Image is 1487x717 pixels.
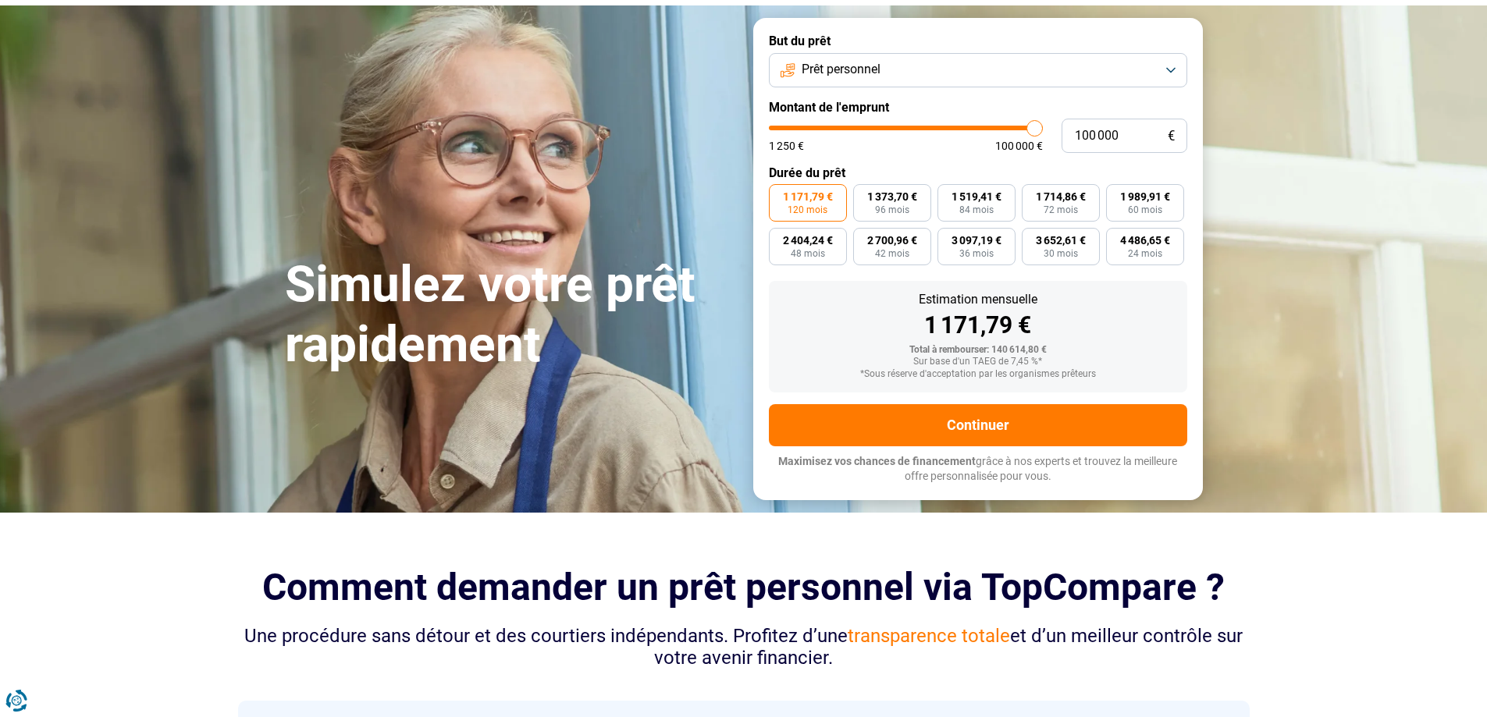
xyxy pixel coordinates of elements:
[848,625,1010,647] span: transparence totale
[802,61,880,78] span: Prêt personnel
[781,345,1175,356] div: Total à rembourser: 140 614,80 €
[238,566,1250,609] h2: Comment demander un prêt personnel via TopCompare ?
[1036,235,1086,246] span: 3 652,61 €
[791,249,825,258] span: 48 mois
[783,235,833,246] span: 2 404,24 €
[1168,130,1175,143] span: €
[781,369,1175,380] div: *Sous réserve d'acceptation par les organismes prêteurs
[1044,249,1078,258] span: 30 mois
[769,100,1187,115] label: Montant de l'emprunt
[769,454,1187,485] p: grâce à nos experts et trouvez la meilleure offre personnalisée pour vous.
[952,235,1001,246] span: 3 097,19 €
[867,191,917,202] span: 1 373,70 €
[778,455,976,467] span: Maximisez vos chances de financement
[1120,235,1170,246] span: 4 486,65 €
[788,205,827,215] span: 120 mois
[781,314,1175,337] div: 1 171,79 €
[1128,249,1162,258] span: 24 mois
[769,53,1187,87] button: Prêt personnel
[952,191,1001,202] span: 1 519,41 €
[285,255,735,375] h1: Simulez votre prêt rapidement
[875,249,909,258] span: 42 mois
[1128,205,1162,215] span: 60 mois
[1120,191,1170,202] span: 1 989,91 €
[959,205,994,215] span: 84 mois
[1044,205,1078,215] span: 72 mois
[959,249,994,258] span: 36 mois
[769,165,1187,180] label: Durée du prêt
[769,34,1187,48] label: But du prêt
[769,404,1187,446] button: Continuer
[781,293,1175,306] div: Estimation mensuelle
[875,205,909,215] span: 96 mois
[995,140,1043,151] span: 100 000 €
[238,625,1250,670] div: Une procédure sans détour et des courtiers indépendants. Profitez d’une et d’un meilleur contrôle...
[1036,191,1086,202] span: 1 714,86 €
[769,140,804,151] span: 1 250 €
[781,357,1175,367] div: Sur base d'un TAEG de 7,45 %*
[783,191,833,202] span: 1 171,79 €
[867,235,917,246] span: 2 700,96 €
